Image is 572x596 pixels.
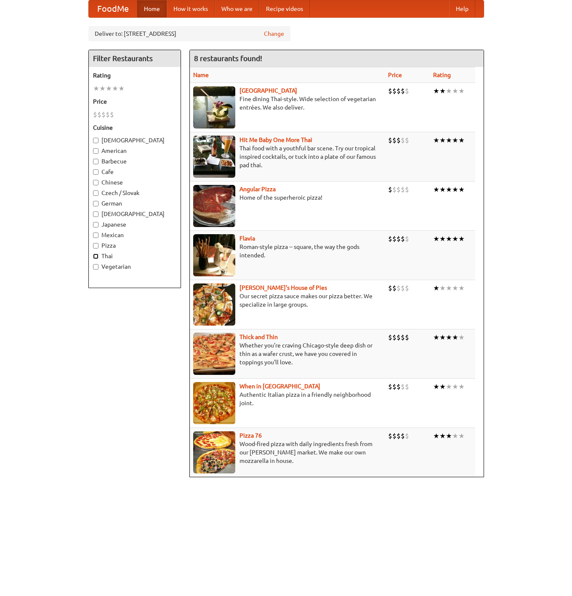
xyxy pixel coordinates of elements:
[396,136,401,145] li: $
[193,193,382,202] p: Home of the superheroic pizza!
[93,231,176,239] label: Mexican
[388,72,402,78] a: Price
[392,283,396,293] li: $
[93,199,176,208] label: German
[93,252,176,260] label: Thai
[401,283,405,293] li: $
[396,283,401,293] li: $
[405,136,409,145] li: $
[396,382,401,391] li: $
[458,234,465,243] li: ★
[396,234,401,243] li: $
[401,431,405,441] li: $
[106,84,112,93] li: ★
[392,382,396,391] li: $
[458,333,465,342] li: ★
[392,431,396,441] li: $
[446,86,452,96] li: ★
[396,185,401,194] li: $
[433,185,439,194] li: ★
[97,110,101,119] li: $
[193,72,209,78] a: Name
[93,168,176,176] label: Cafe
[93,138,98,143] input: [DEMOGRAPHIC_DATA]
[439,333,446,342] li: ★
[452,234,458,243] li: ★
[392,86,396,96] li: $
[439,185,446,194] li: ★
[193,185,235,227] img: angular.jpg
[194,54,262,62] ng-pluralize: 8 restaurants found!
[193,292,382,309] p: Our secret pizza sauce makes our pizza better. We specialize in large groups.
[401,185,405,194] li: $
[449,0,475,17] a: Help
[405,86,409,96] li: $
[401,86,405,96] li: $
[433,431,439,441] li: ★
[446,185,452,194] li: ★
[452,136,458,145] li: ★
[93,241,176,250] label: Pizza
[433,382,439,391] li: ★
[439,382,446,391] li: ★
[137,0,167,17] a: Home
[193,382,235,424] img: wheninrome.jpg
[93,180,98,185] input: Chinese
[452,382,458,391] li: ★
[239,334,278,340] a: Thick and Thin
[439,86,446,96] li: ★
[93,148,98,154] input: American
[388,136,392,145] li: $
[93,220,176,229] label: Japanese
[93,136,176,144] label: [DEMOGRAPHIC_DATA]
[392,333,396,342] li: $
[112,84,118,93] li: ★
[433,86,439,96] li: ★
[264,29,284,38] a: Change
[193,136,235,178] img: babythai.jpg
[458,431,465,441] li: ★
[433,72,451,78] a: Rating
[405,234,409,243] li: $
[401,382,405,391] li: $
[239,235,255,242] a: Flavia
[401,234,405,243] li: $
[446,234,452,243] li: ★
[446,283,452,293] li: ★
[93,243,98,249] input: Pizza
[93,254,98,259] input: Thai
[433,136,439,145] li: ★
[193,341,382,366] p: Whether you're craving Chicago-style deep dish or thin as a wafer crust, we have you covered in t...
[215,0,259,17] a: Who we are
[239,432,262,439] a: Pizza 76
[193,86,235,128] img: satay.jpg
[93,190,98,196] input: Czech / Slovak
[439,136,446,145] li: ★
[452,185,458,194] li: ★
[106,110,110,119] li: $
[401,333,405,342] li: $
[458,86,465,96] li: ★
[239,284,327,291] a: [PERSON_NAME]'s House of Pies
[458,283,465,293] li: ★
[193,440,382,465] p: Wood-fired pizza with daily ingredients fresh from our [PERSON_NAME] market. We make our own mozz...
[433,333,439,342] li: ★
[193,390,382,407] p: Authentic Italian pizza in a friendly neighborhood joint.
[93,169,98,175] input: Cafe
[193,95,382,112] p: Fine dining Thai-style. Wide selection of vegetarian entrées. We also deliver.
[388,185,392,194] li: $
[88,26,290,41] div: Deliver to: [STREET_ADDRESS]
[93,262,176,271] label: Vegetarian
[259,0,310,17] a: Recipe videos
[93,189,176,197] label: Czech / Slovak
[239,136,312,143] a: Hit Me Baby One More Thai
[388,333,392,342] li: $
[452,86,458,96] li: ★
[439,234,446,243] li: ★
[433,283,439,293] li: ★
[433,234,439,243] li: ★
